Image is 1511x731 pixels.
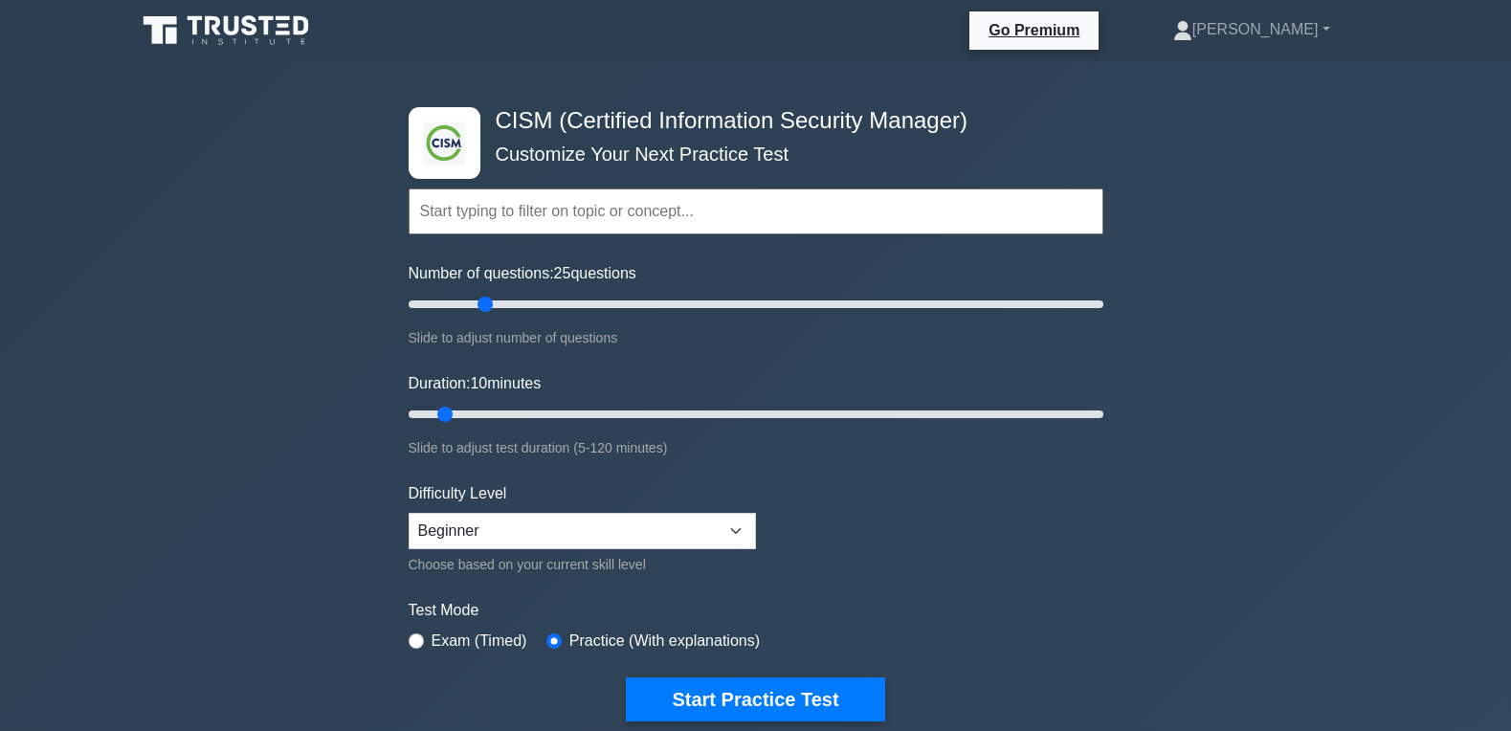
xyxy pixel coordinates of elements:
[432,630,527,653] label: Exam (Timed)
[554,265,571,281] span: 25
[409,326,1103,349] div: Slide to adjust number of questions
[569,630,760,653] label: Practice (With explanations)
[1127,11,1376,49] a: [PERSON_NAME]
[488,107,1010,135] h4: CISM (Certified Information Security Manager)
[977,18,1091,42] a: Go Premium
[409,188,1103,234] input: Start typing to filter on topic or concept...
[409,553,756,576] div: Choose based on your current skill level
[409,436,1103,459] div: Slide to adjust test duration (5-120 minutes)
[409,262,636,285] label: Number of questions: questions
[626,677,884,721] button: Start Practice Test
[409,372,542,395] label: Duration: minutes
[409,599,1103,622] label: Test Mode
[409,482,507,505] label: Difficulty Level
[470,375,487,391] span: 10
